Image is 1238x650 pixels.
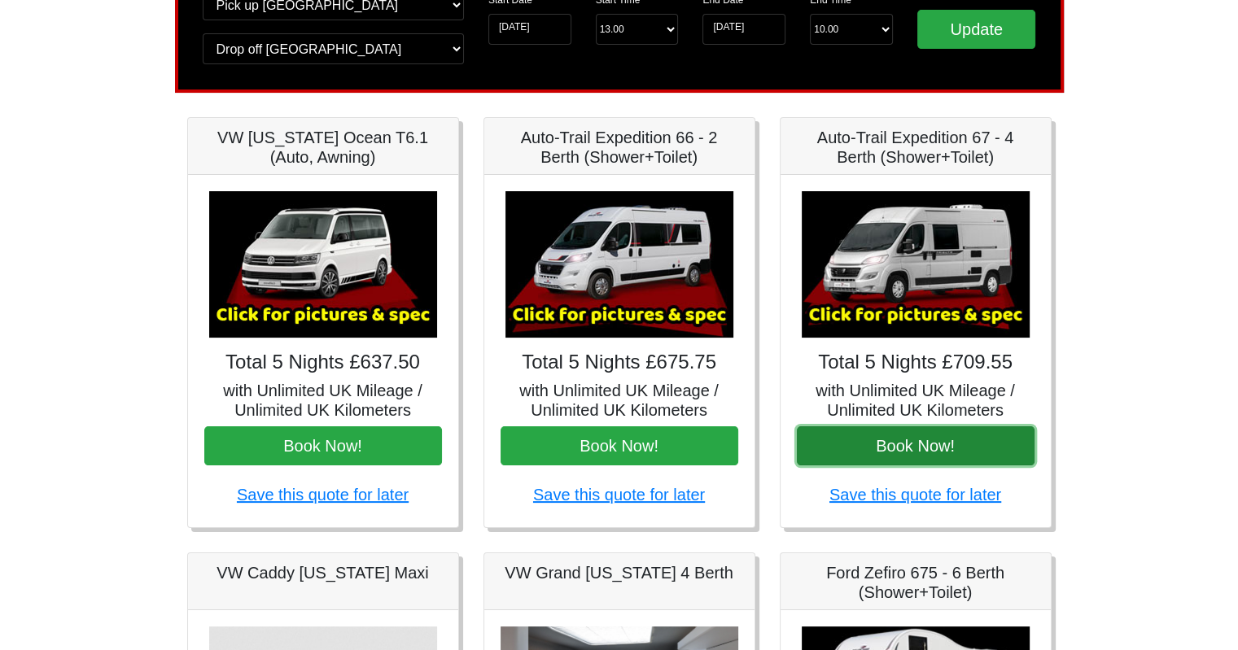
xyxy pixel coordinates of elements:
[505,191,733,338] img: Auto-Trail Expedition 66 - 2 Berth (Shower+Toilet)
[204,426,442,465] button: Book Now!
[501,381,738,420] h5: with Unlimited UK Mileage / Unlimited UK Kilometers
[501,351,738,374] h4: Total 5 Nights £675.75
[204,381,442,420] h5: with Unlimited UK Mileage / Unlimited UK Kilometers
[533,486,705,504] a: Save this quote for later
[501,128,738,167] h5: Auto-Trail Expedition 66 - 2 Berth (Shower+Toilet)
[237,486,409,504] a: Save this quote for later
[917,10,1036,49] input: Update
[501,563,738,582] h5: VW Grand [US_STATE] 4 Berth
[797,563,1035,602] h5: Ford Zefiro 675 - 6 Berth (Shower+Toilet)
[204,563,442,582] h5: VW Caddy [US_STATE] Maxi
[797,351,1035,374] h4: Total 5 Nights £709.55
[797,128,1035,167] h5: Auto-Trail Expedition 67 - 4 Berth (Shower+Toilet)
[204,128,442,167] h5: VW [US_STATE] Ocean T6.1 (Auto, Awning)
[209,191,437,338] img: VW California Ocean T6.1 (Auto, Awning)
[797,426,1035,465] button: Book Now!
[802,191,1030,338] img: Auto-Trail Expedition 67 - 4 Berth (Shower+Toilet)
[501,426,738,465] button: Book Now!
[488,14,571,45] input: Start Date
[829,486,1001,504] a: Save this quote for later
[702,14,785,45] input: Return Date
[797,381,1035,420] h5: with Unlimited UK Mileage / Unlimited UK Kilometers
[204,351,442,374] h4: Total 5 Nights £637.50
